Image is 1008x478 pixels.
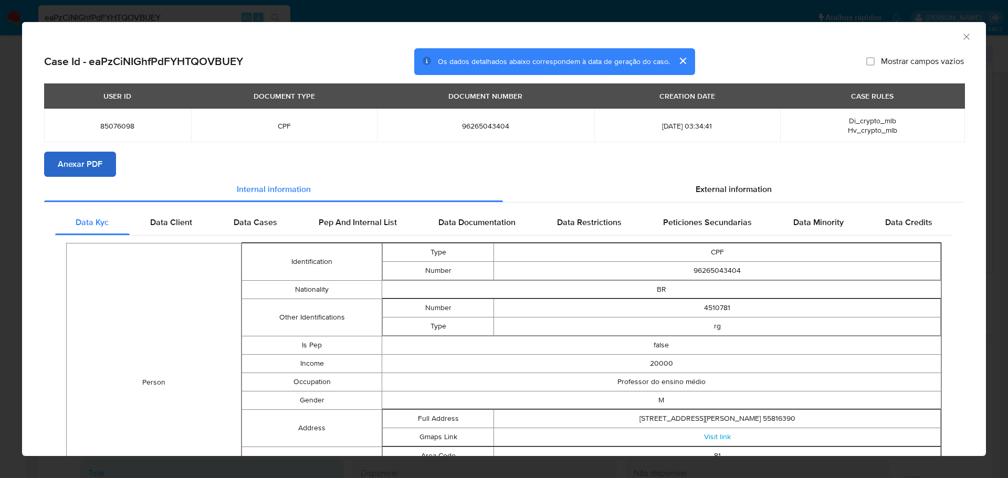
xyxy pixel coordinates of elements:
[242,299,382,336] td: Other Identifications
[438,216,516,228] span: Data Documentation
[242,336,382,354] td: Is Pep
[557,216,622,228] span: Data Restrictions
[382,299,494,317] td: Number
[382,354,941,373] td: 20000
[696,183,772,195] span: External information
[382,428,494,446] td: Gmaps Link
[494,447,941,465] td: 81
[390,121,582,131] span: 96265043404
[55,210,953,235] div: Detailed internal info
[242,373,382,391] td: Occupation
[849,115,896,126] span: Di_crypto_mlb
[382,280,941,299] td: BR
[494,317,941,335] td: rg
[653,87,721,105] div: CREATION DATE
[382,336,941,354] td: false
[382,391,941,409] td: M
[242,354,382,373] td: Income
[150,216,192,228] span: Data Client
[885,216,932,228] span: Data Credits
[382,317,494,335] td: Type
[382,243,494,261] td: Type
[494,299,941,317] td: 4510781
[382,447,494,465] td: Area Code
[242,280,382,299] td: Nationality
[44,152,116,177] button: Anexar PDF
[242,243,382,280] td: Identification
[881,56,964,67] span: Mostrar campos vazios
[44,177,964,202] div: Detailed info
[866,57,875,66] input: Mostrar campos vazios
[848,125,897,135] span: Hv_crypto_mlb
[494,243,941,261] td: CPF
[704,431,731,442] a: Visit link
[76,216,109,228] span: Data Kyc
[438,56,670,67] span: Os dados detalhados abaixo correspondem à data de geração do caso.
[242,409,382,447] td: Address
[247,87,321,105] div: DOCUMENT TYPE
[793,216,844,228] span: Data Minority
[22,22,986,456] div: closure-recommendation-modal
[382,261,494,280] td: Number
[607,121,768,131] span: [DATE] 03:34:41
[58,153,102,176] span: Anexar PDF
[242,391,382,409] td: Gender
[204,121,364,131] span: CPF
[845,87,900,105] div: CASE RULES
[961,31,971,41] button: Fechar a janela
[663,216,752,228] span: Peticiones Secundarias
[234,216,277,228] span: Data Cases
[382,373,941,391] td: Professor do ensino médio
[670,48,695,73] button: cerrar
[97,87,138,105] div: USER ID
[382,409,494,428] td: Full Address
[494,409,941,428] td: [STREET_ADDRESS][PERSON_NAME] 55816390
[44,55,243,68] h2: Case Id - eaPzCiNIGhfPdFYHTQOVBUEY
[442,87,529,105] div: DOCUMENT NUMBER
[494,261,941,280] td: 96265043404
[57,121,178,131] span: 85076098
[237,183,311,195] span: Internal information
[319,216,397,228] span: Pep And Internal List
